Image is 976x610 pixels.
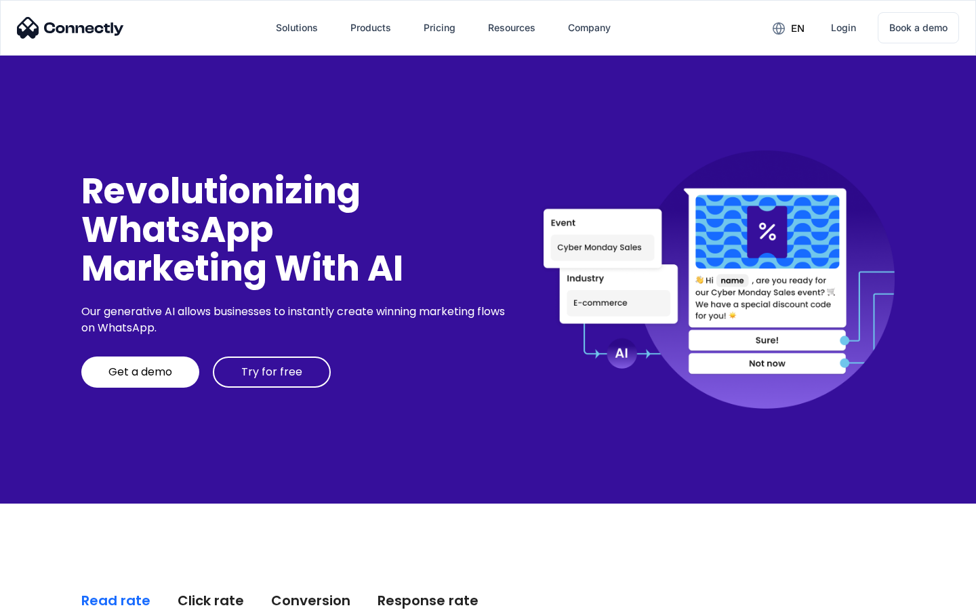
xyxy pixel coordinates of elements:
a: Get a demo [81,357,199,388]
div: Conversion [271,591,350,610]
div: Products [350,18,391,37]
div: Resources [488,18,535,37]
div: Revolutionizing WhatsApp Marketing With AI [81,171,510,288]
div: en [791,19,805,38]
div: Response rate [378,591,479,610]
a: Login [820,12,867,44]
a: Book a demo [878,12,959,43]
div: Try for free [241,365,302,379]
div: Our generative AI allows businesses to instantly create winning marketing flows on WhatsApp. [81,304,510,336]
img: Connectly Logo [17,17,124,39]
div: Get a demo [108,365,172,379]
a: Pricing [413,12,466,44]
div: Read rate [81,591,150,610]
div: Login [831,18,856,37]
div: Pricing [424,18,455,37]
div: Company [568,18,611,37]
div: Solutions [276,18,318,37]
a: Try for free [213,357,331,388]
div: Click rate [178,591,244,610]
